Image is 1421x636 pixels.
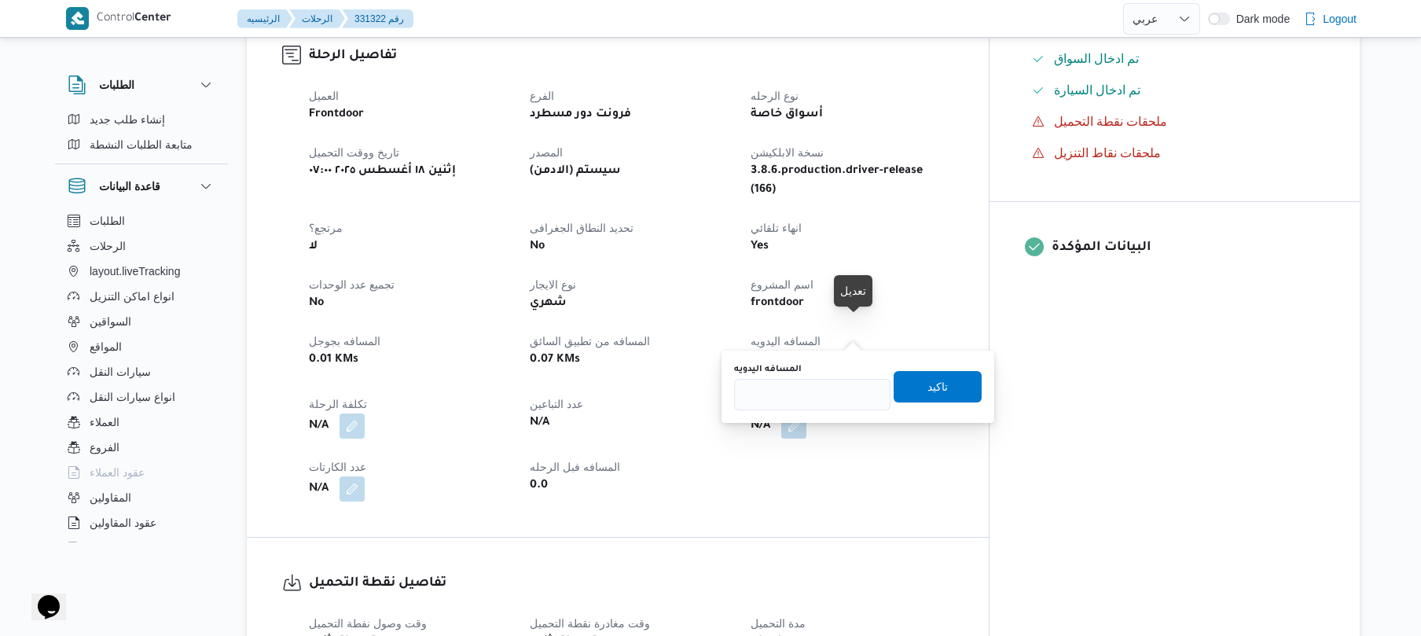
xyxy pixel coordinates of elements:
button: انواع اماكن التنزيل [61,284,222,309]
button: إنشاء طلب جديد [61,107,222,132]
span: اجهزة التليفون [90,539,155,557]
span: الفرع [530,90,554,102]
h3: البيانات المؤكدة [1052,237,1324,259]
span: انهاء تلقائي [751,222,802,234]
span: تم ادخال السواق [1054,50,1140,68]
button: عقود المقاولين [61,510,222,535]
span: إنشاء طلب جديد [90,110,165,129]
b: Center [134,13,171,25]
button: العملاء [61,410,222,435]
span: السواقين [90,312,131,331]
b: 0.07 KMs [530,351,580,369]
span: اسم المشروع [751,278,813,291]
span: ملحقات نقاط التنزيل [1054,144,1162,163]
b: No [530,237,545,256]
b: أسواق خاصة [751,105,823,124]
button: سيارات النقل [61,359,222,384]
span: تحديد النطاق الجغرافى [530,222,633,234]
button: المواقع [61,334,222,359]
button: قاعدة البيانات [68,177,215,196]
b: No [309,294,324,313]
button: تم ادخال السيارة [1026,78,1324,103]
button: الطلبات [68,75,215,94]
span: مرتجع؟ [309,222,343,234]
span: الرحلات [90,237,126,256]
b: N/A [530,414,549,432]
span: تم ادخال السيارة [1054,83,1141,97]
b: 0.01 KMs [309,351,358,369]
button: الرئيسيه [237,9,292,28]
span: الفروع [90,438,119,457]
button: الرحلات [289,9,345,28]
h3: تفاصيل الرحلة [309,46,953,67]
span: متابعة الطلبات النشطة [90,135,193,154]
span: عقود العملاء [90,463,145,482]
span: تاريخ ووقت التحميل [309,146,399,159]
span: وقت مغادرة نقطة التحميل [530,617,650,630]
button: عقود العملاء [61,460,222,485]
span: ملحقات نقطة التحميل [1054,112,1168,131]
b: Yes [751,237,769,256]
span: تم ادخال السواق [1054,52,1140,65]
button: تم ادخال السواق [1026,46,1324,72]
button: المقاولين [61,485,222,510]
b: إثنين ١٨ أغسطس ٢٠٢٥ ٠٧:٠٠ [309,162,456,181]
button: تاكيد [894,371,982,403]
span: عدد الكارتات [309,461,366,473]
span: مدة التحميل [751,617,806,630]
b: frontdoor [751,294,804,313]
span: عدد التباعين [530,398,583,410]
span: الطلبات [90,211,125,230]
button: الفروع [61,435,222,460]
img: X8yXhbKr1z7QwAAAABJRU5ErkJggg== [66,7,89,30]
span: المسافه فبل الرحله [530,461,620,473]
button: 331322 رقم [342,9,413,28]
span: نسخة الابلكيشن [751,146,824,159]
span: تجميع عدد الوحدات [309,278,395,291]
span: Dark mode [1230,13,1290,25]
button: انواع سيارات النقل [61,384,222,410]
span: تكلفة الرحلة [309,398,367,410]
b: Frontdoor [309,105,364,124]
span: العميل [309,90,339,102]
span: نوع الرحله [751,90,799,102]
b: 0.0 [530,476,548,495]
span: المسافه من تطبيق السائق [530,335,650,347]
button: ملحقات نقاط التنزيل [1026,141,1324,166]
span: تاكيد [927,377,948,396]
b: لا [309,237,318,256]
span: ملحقات نقاط التنزيل [1054,146,1162,160]
h3: الطلبات [99,75,134,94]
label: المسافه اليدويه [734,363,802,376]
div: الطلبات [55,107,228,164]
b: فرونت دور مسطرد [530,105,631,124]
span: نوع الايجار [530,278,576,291]
button: اجهزة التليفون [61,535,222,561]
span: المسافه بجوجل [309,335,380,347]
div: قاعدة البيانات [55,208,228,549]
b: (سيستم (الادمن [530,162,621,181]
button: الرحلات [61,233,222,259]
span: العملاء [90,413,119,432]
div: تعديل [840,281,866,300]
span: المواقع [90,337,122,356]
span: انواع اماكن التنزيل [90,287,174,306]
span: سيارات النقل [90,362,151,381]
span: ملحقات نقطة التحميل [1054,115,1168,128]
button: layout.liveTracking [61,259,222,284]
button: ملحقات نقطة التحميل [1026,109,1324,134]
b: N/A [309,417,329,436]
span: المسافه اليدويه [751,335,821,347]
button: Logout [1298,3,1363,35]
b: 3.8.6.production.driver-release (166) [751,162,949,200]
span: انواع سيارات النقل [90,388,175,406]
span: المقاولين [90,488,131,507]
h3: تفاصيل نقطة التحميل [309,573,953,594]
button: الطلبات [61,208,222,233]
h3: قاعدة البيانات [99,177,160,196]
iframe: chat widget [16,573,66,620]
span: Logout [1323,9,1357,28]
span: وقت وصول نفطة التحميل [309,617,427,630]
button: السواقين [61,309,222,334]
